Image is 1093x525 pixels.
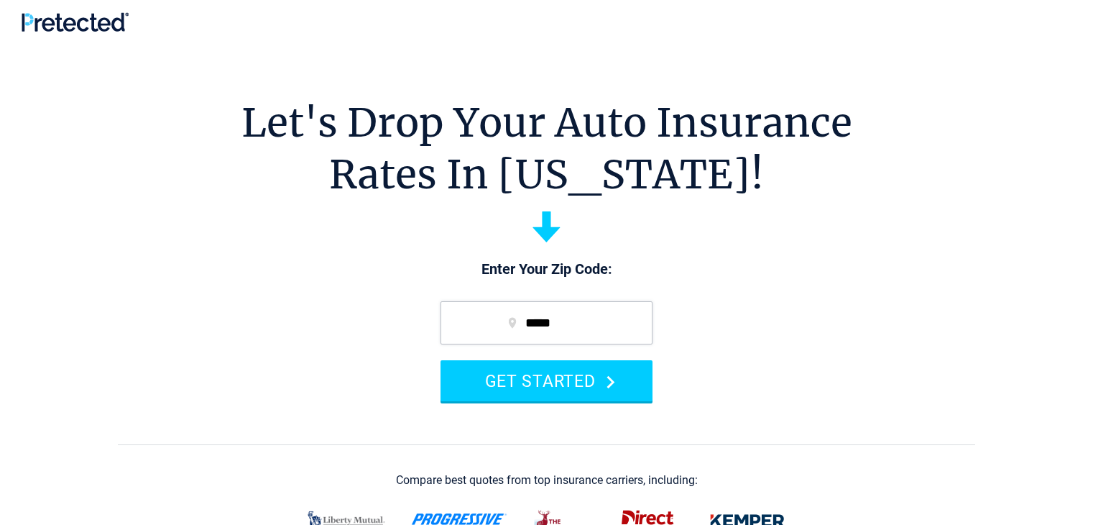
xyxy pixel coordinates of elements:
div: Compare best quotes from top insurance carriers, including: [396,474,698,487]
h1: Let's Drop Your Auto Insurance Rates In [US_STATE]! [241,97,852,201]
img: progressive [411,513,507,525]
img: Pretected Logo [22,12,129,32]
p: Enter Your Zip Code: [426,260,667,280]
button: GET STARTED [441,360,652,401]
input: zip code [441,301,652,344]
